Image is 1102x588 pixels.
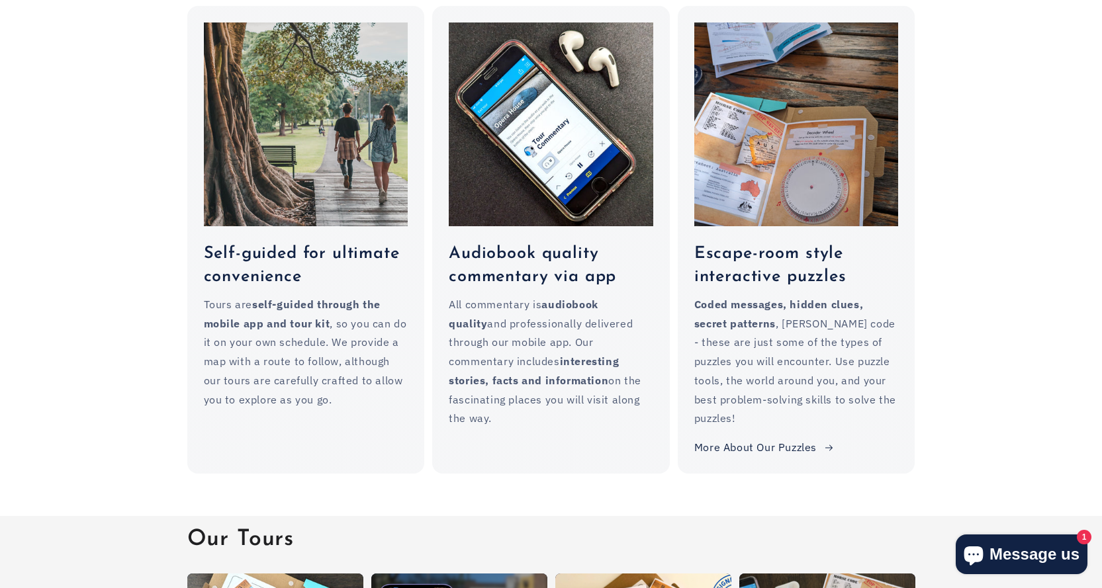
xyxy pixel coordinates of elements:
[204,295,408,409] p: Tours are , so you can do it on your own schedule. We provide a map with a route to follow, altho...
[449,245,616,284] strong: Audiobook quality commentary via app
[204,245,400,284] strong: Self-guided for ultimate convenience
[952,534,1091,577] inbox-online-store-chat: Shopify online store chat
[449,295,653,429] p: All commentary is and professionally delivered through our mobile app. Our commentary includes on...
[694,298,863,330] strong: Coded messages, hidden clues, secret patterns
[449,298,598,330] strong: audiobook quality
[694,245,847,284] strong: Escape-room style interactive puzzles
[694,438,835,457] a: More About Our Puzzles
[187,526,915,554] h2: Our Tours
[694,295,899,429] p: , [PERSON_NAME] code - these are just some of the types of puzzles you will encounter. Use puzzle...
[449,355,619,387] strong: interesting stories, facts and information
[204,298,381,330] strong: self-guided through the mobile app and tour kit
